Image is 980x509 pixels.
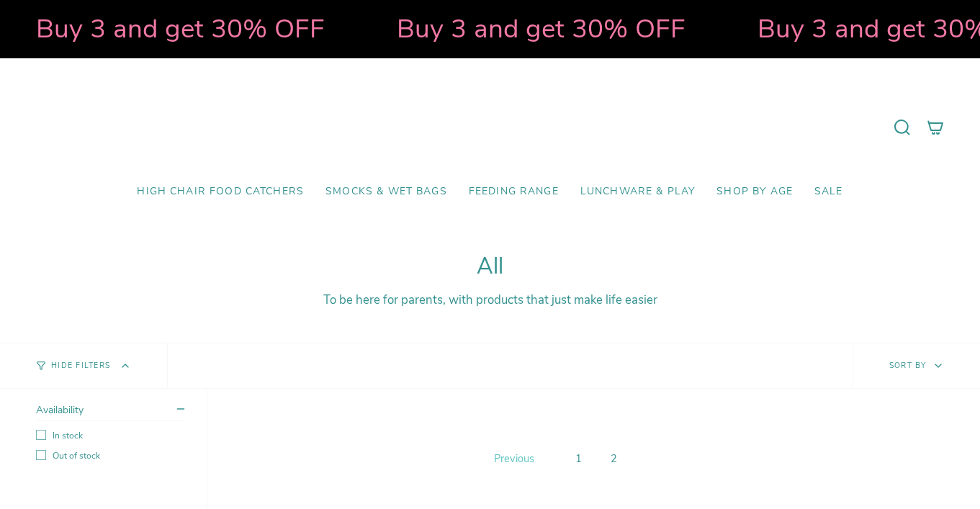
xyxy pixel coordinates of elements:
a: Feeding Range [458,175,570,209]
strong: Buy 3 and get 30% OFF [397,11,685,47]
summary: Availability [36,403,184,421]
button: Sort by [853,343,980,388]
label: In stock [36,430,184,441]
span: To be here for parents, with products that just make life easier [323,292,657,308]
a: 2 [605,449,623,469]
a: Lunchware & Play [570,175,706,209]
span: High Chair Food Catchers [137,186,304,198]
span: Smocks & Wet Bags [325,186,447,198]
span: Previous [494,451,534,466]
a: High Chair Food Catchers [126,175,315,209]
h1: All [36,253,944,280]
span: Lunchware & Play [580,186,695,198]
a: Mumma’s Little Helpers [366,80,614,175]
span: SALE [814,186,843,198]
a: SALE [804,175,854,209]
span: Shop by Age [716,186,793,198]
span: Feeding Range [469,186,559,198]
a: 1 [570,449,588,469]
a: Smocks & Wet Bags [315,175,458,209]
span: Sort by [889,360,927,371]
label: Out of stock [36,450,184,461]
span: Hide Filters [51,362,110,370]
span: Availability [36,403,84,417]
strong: Buy 3 and get 30% OFF [36,11,325,47]
a: Shop by Age [706,175,804,209]
a: Previous [490,448,538,469]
